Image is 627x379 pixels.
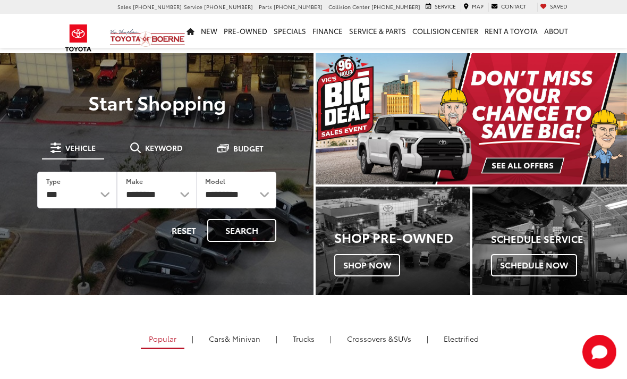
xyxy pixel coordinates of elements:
[163,219,205,242] button: Reset
[46,176,61,186] label: Type
[285,330,323,348] a: Trucks
[274,3,323,11] span: [PHONE_NUMBER]
[201,330,268,348] a: Cars
[259,3,272,11] span: Parts
[423,3,459,12] a: Service
[481,14,541,48] a: Rent a Toyota
[316,187,470,295] div: Toyota
[126,176,143,186] label: Make
[491,234,627,245] h4: Schedule Service
[225,333,260,344] span: & Minivan
[501,2,526,10] span: Contact
[582,335,616,369] svg: Start Chat
[207,219,276,242] button: Search
[582,335,616,369] button: Toggle Chat Window
[316,53,627,184] img: Big Deal Sales Event
[183,14,198,48] a: Home
[491,254,577,276] span: Schedule Now
[273,333,280,344] li: |
[117,3,131,11] span: Sales
[550,2,567,10] span: Saved
[204,3,253,11] span: [PHONE_NUMBER]
[109,29,185,47] img: Vic Vaughan Toyota of Boerne
[537,3,570,12] a: My Saved Vehicles
[233,145,264,152] span: Budget
[189,333,196,344] li: |
[22,91,291,113] p: Start Shopping
[316,53,627,184] div: carousel slide number 1 of 1
[472,2,484,10] span: Map
[133,3,182,11] span: [PHONE_NUMBER]
[184,3,202,11] span: Service
[334,254,400,276] span: Shop Now
[328,3,370,11] span: Collision Center
[409,14,481,48] a: Collision Center
[436,330,487,348] a: Electrified
[327,333,334,344] li: |
[472,187,627,295] a: Schedule Service Schedule Now
[488,3,529,12] a: Contact
[141,330,184,349] a: Popular
[461,3,486,12] a: Map
[472,187,627,295] div: Toyota
[145,144,183,151] span: Keyword
[221,14,270,48] a: Pre-Owned
[316,53,627,184] section: Carousel section with vehicle pictures - may contain disclaimers.
[339,330,419,348] a: SUVs
[424,333,431,344] li: |
[346,14,409,48] a: Service & Parts: Opens in a new tab
[541,14,571,48] a: About
[270,14,309,48] a: Specials
[65,144,96,151] span: Vehicle
[309,14,346,48] a: Finance
[334,230,470,244] h3: Shop Pre-Owned
[347,333,394,344] span: Crossovers &
[371,3,420,11] span: [PHONE_NUMBER]
[58,21,98,55] img: Toyota
[198,14,221,48] a: New
[316,187,470,295] a: Shop Pre-Owned Shop Now
[435,2,456,10] span: Service
[205,176,225,186] label: Model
